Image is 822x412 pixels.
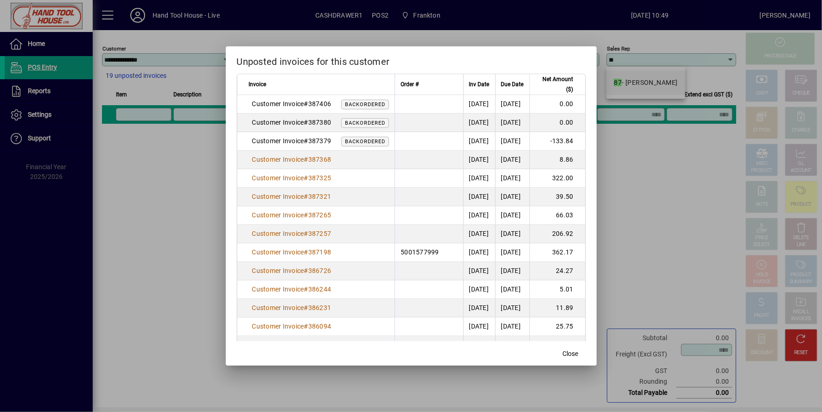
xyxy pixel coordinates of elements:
[249,191,335,202] a: Customer Invoice#387321
[556,345,586,362] button: Close
[226,46,597,73] h2: Unposted invoices for this customer
[495,262,529,280] td: [DATE]
[463,151,495,169] td: [DATE]
[249,228,335,239] a: Customer Invoice#387257
[252,248,304,256] span: Customer Invoice
[252,323,304,330] span: Customer Invoice
[463,188,495,206] td: [DATE]
[308,211,331,219] span: 387265
[249,340,335,350] a: Customer Invoice#385861
[495,317,529,336] td: [DATE]
[252,174,304,182] span: Customer Invoice
[463,336,495,355] td: [DATE]
[345,101,385,108] span: Backordered
[495,114,529,132] td: [DATE]
[249,154,335,165] a: Customer Invoice#387368
[529,95,585,114] td: 0.00
[308,267,331,274] span: 386726
[495,225,529,243] td: [DATE]
[252,285,304,293] span: Customer Invoice
[463,206,495,225] td: [DATE]
[495,280,529,299] td: [DATE]
[529,225,585,243] td: 206.92
[308,156,331,163] span: 387368
[529,243,585,262] td: 362.17
[495,95,529,114] td: [DATE]
[249,266,335,276] a: Customer Invoice#386726
[249,284,335,294] a: Customer Invoice#386244
[463,95,495,114] td: [DATE]
[249,247,335,257] a: Customer Invoice#387198
[529,206,585,225] td: 66.03
[252,193,304,200] span: Customer Invoice
[252,304,304,311] span: Customer Invoice
[308,285,331,293] span: 386244
[495,169,529,188] td: [DATE]
[249,79,267,89] span: Invoice
[249,173,335,183] a: Customer Invoice#387325
[529,114,585,132] td: 0.00
[529,299,585,317] td: 11.89
[308,323,331,330] span: 386094
[529,262,585,280] td: 24.27
[463,299,495,317] td: [DATE]
[563,349,579,359] span: Close
[495,206,529,225] td: [DATE]
[249,321,335,331] a: Customer Invoice#386094
[501,79,524,89] span: Due Date
[495,132,529,151] td: [DATE]
[495,299,529,317] td: [DATE]
[304,304,308,311] span: #
[463,169,495,188] td: [DATE]
[463,317,495,336] td: [DATE]
[529,151,585,169] td: 8.86
[308,230,331,237] span: 387257
[304,230,308,237] span: #
[304,156,308,163] span: #
[495,336,529,355] td: [DATE]
[529,188,585,206] td: 39.50
[249,303,335,313] a: Customer Invoice#386231
[252,211,304,219] span: Customer Invoice
[345,139,385,145] span: Backordered
[252,156,304,163] span: Customer Invoice
[529,169,585,188] td: 322.00
[308,193,331,200] span: 387321
[308,304,331,311] span: 386231
[249,210,335,220] a: Customer Invoice#387265
[535,74,573,95] span: Net Amount ($)
[495,188,529,206] td: [DATE]
[463,114,495,132] td: [DATE]
[463,132,495,151] td: [DATE]
[304,323,308,330] span: #
[495,151,529,169] td: [DATE]
[308,248,331,256] span: 387198
[252,267,304,274] span: Customer Invoice
[304,174,308,182] span: #
[529,132,585,151] td: -133.84
[345,120,385,126] span: Backordered
[463,280,495,299] td: [DATE]
[304,285,308,293] span: #
[308,174,331,182] span: 387325
[252,230,304,237] span: Customer Invoice
[304,248,308,256] span: #
[401,248,439,256] span: 5001577999
[463,225,495,243] td: [DATE]
[469,79,490,89] span: Inv Date
[529,280,585,299] td: 5.01
[463,243,495,262] td: [DATE]
[529,336,585,355] td: 967.38
[401,79,419,89] span: Order #
[304,267,308,274] span: #
[529,317,585,336] td: 25.75
[304,211,308,219] span: #
[495,243,529,262] td: [DATE]
[304,193,308,200] span: #
[463,262,495,280] td: [DATE]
